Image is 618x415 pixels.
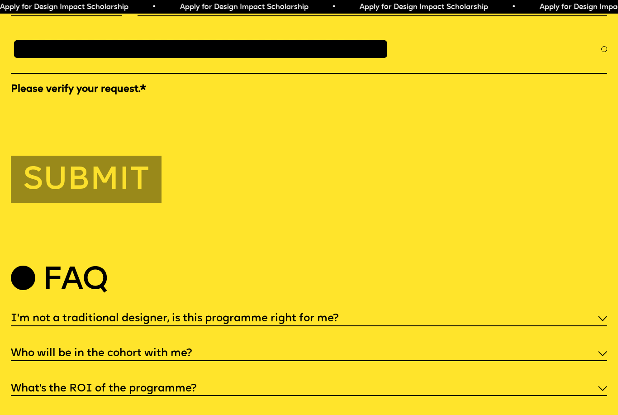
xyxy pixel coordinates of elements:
[43,267,108,295] h2: Faq
[11,156,162,203] button: Submit
[11,349,192,358] h5: Who will be in the cohort with me?
[11,99,148,134] iframe: reCAPTCHA
[512,4,516,11] span: •
[11,314,338,323] h5: I'm not a traditional designer, is this programme right for me?
[11,83,608,96] label: Please verify your request.
[152,4,156,11] span: •
[332,4,336,11] span: •
[11,384,196,393] h5: What’s the ROI of the programme?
